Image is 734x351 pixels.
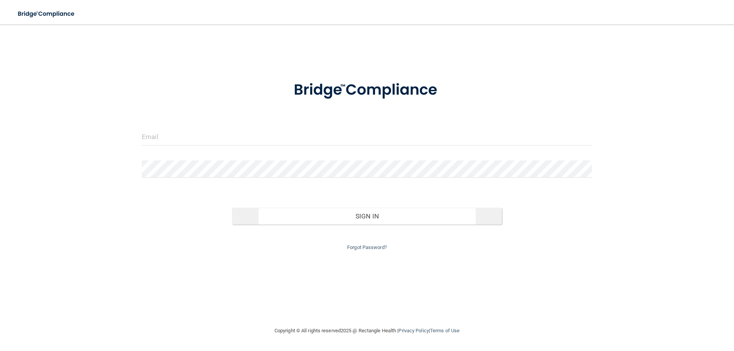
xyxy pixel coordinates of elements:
[398,328,429,333] a: Privacy Policy
[11,6,82,22] img: bridge_compliance_login_screen.278c3ca4.svg
[232,208,502,225] button: Sign In
[602,297,725,327] iframe: Drift Widget Chat Controller
[278,70,456,110] img: bridge_compliance_login_screen.278c3ca4.svg
[142,128,592,146] input: Email
[430,328,460,333] a: Terms of Use
[227,319,507,343] div: Copyright © All rights reserved 2025 @ Rectangle Health | |
[347,244,387,250] a: Forgot Password?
